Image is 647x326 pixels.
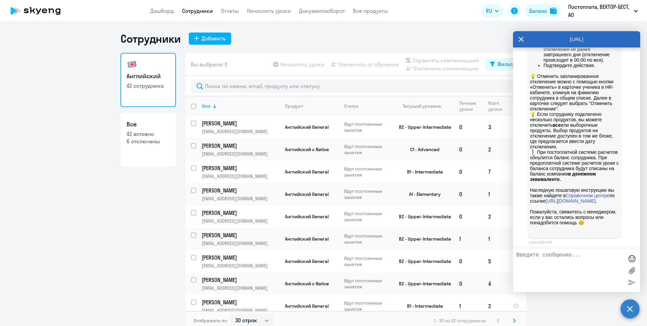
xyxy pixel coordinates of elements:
[202,209,279,217] a: [PERSON_NAME]
[285,103,303,109] div: Продукт
[525,4,561,18] button: Балансbalance
[344,121,391,133] p: Идут постоянные занятия
[150,7,174,14] a: Дашборд
[391,161,454,183] td: B1 - Intermediate
[530,111,619,149] p: 💡 Если сотруднику подключено несколько продуктов, вы можете отключить или выборочные продукты. Вы...
[550,7,557,14] img: balance
[191,60,228,68] span: Вы выбрали: 0
[127,59,137,70] img: english
[127,130,170,138] p: 42 активно
[497,60,516,68] div: Фильтр
[202,299,279,306] a: [PERSON_NAME]
[202,299,278,306] p: [PERSON_NAME]
[202,254,279,261] a: [PERSON_NAME]
[285,169,329,175] span: Английский General
[483,116,508,138] td: 3
[543,36,619,63] p: В появившемся блоке выберите для каждого сотрудника дату отключения не ранее завтрашнего дня (отк...
[530,149,619,182] p: ❗ При постоплатной системе расчетов обнулится баланс сотрудника. При предоплатной системе расчето...
[391,228,454,250] td: B2 - Upper-Intermediate
[344,143,391,156] p: Идут постоянные занятия
[202,276,279,284] a: [PERSON_NAME]
[485,58,521,70] button: Фильтр
[483,295,508,317] td: 2
[202,142,278,149] p: [PERSON_NAME]
[545,198,596,204] a: [URL][DOMAIN_NAME]
[391,295,454,317] td: B1 - Intermediate
[202,151,279,157] p: [EMAIL_ADDRESS][DOMAIN_NAME]
[565,3,641,19] button: Постоплата, ВЕКТОР-БЕСТ, АО
[344,188,391,200] p: Идут постоянные занятия
[454,250,483,272] td: 0
[202,173,279,179] p: [EMAIL_ADDRESS][DOMAIN_NAME]
[285,281,329,287] span: Английский с Native
[202,218,279,224] p: [EMAIL_ADDRESS][DOMAIN_NAME]
[202,103,279,109] div: Имя
[483,228,508,250] td: 1
[353,7,388,14] a: Все продукты
[391,250,454,272] td: B2 - Upper-Intermediate
[483,250,508,272] td: 5
[483,183,508,205] td: 1
[202,276,278,284] p: [PERSON_NAME]
[454,138,483,161] td: 0
[454,272,483,295] td: 0
[194,318,228,324] span: Отображать по:
[488,100,507,112] div: Корп. уроки
[285,213,329,220] span: Английский General
[391,205,454,228] td: B2 - Upper-Intermediate
[434,318,486,324] span: 1 - 30 из 42 сотрудников
[202,231,279,239] a: [PERSON_NAME]
[202,187,278,194] p: [PERSON_NAME]
[483,272,508,295] td: 4
[189,33,231,45] button: Добавить
[285,236,329,242] span: Английский General
[344,255,391,267] p: Идут постоянные занятия
[202,187,279,194] a: [PERSON_NAME]
[285,258,329,264] span: Английский General
[391,272,454,295] td: B2 - Upper-Intermediate
[543,63,619,68] p: Подтвердите действия.
[202,120,279,127] a: [PERSON_NAME]
[202,164,279,172] a: [PERSON_NAME]
[391,183,454,205] td: A1 - Elementary
[202,254,278,261] p: [PERSON_NAME]
[530,74,619,111] p: 💡 Отменить запланированное отключение можно с помощью кнопки «Отменить» в карточке ученика в HR-к...
[454,183,483,205] td: 0
[344,210,391,223] p: Идут постоянные занятия
[202,240,279,246] p: [EMAIL_ADDRESS][DOMAIN_NAME]
[529,7,547,15] div: Баланс
[202,285,279,291] p: [EMAIL_ADDRESS][DOMAIN_NAME]
[120,32,181,45] h1: Сотрудники
[299,7,345,14] a: Документооборот
[565,193,609,198] a: Справочном центре
[221,7,239,14] a: Отчеты
[483,161,508,183] td: 7
[285,191,329,197] span: Английский General
[344,233,391,245] p: Идут постоянные занятия
[529,240,552,244] time: 13:04:25[DATE]
[202,34,226,42] div: Добавить
[454,161,483,183] td: 0
[454,228,483,250] td: 1
[191,79,521,93] input: Поиск по имени, email, продукту или статусу
[454,205,483,228] td: 0
[202,231,278,239] p: [PERSON_NAME]
[344,103,359,109] div: Статус
[202,142,279,149] a: [PERSON_NAME]
[202,263,279,269] p: [EMAIL_ADDRESS][DOMAIN_NAME]
[568,3,631,19] p: Постоплата, ВЕКТОР-БЕСТ, АО
[486,7,492,15] span: RU
[483,138,508,161] td: 2
[403,103,441,109] div: Текущий уровень
[627,265,637,276] label: Лимит 10 файлов
[454,295,483,317] td: 1
[202,164,278,172] p: [PERSON_NAME]
[530,187,619,225] p: Наглядную пошаговую инструкцию вы также найдете в по ссылке . Пожалуйста, свяжитесь с менеджером,...
[344,300,391,312] p: Идут постоянные занятия
[344,278,391,290] p: Идут постоянные занятия
[391,138,454,161] td: C1 - Advanced
[344,166,391,178] p: Идут постоянные занятия
[202,196,279,202] p: [EMAIL_ADDRESS][DOMAIN_NAME]
[127,138,170,145] p: 6 отключены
